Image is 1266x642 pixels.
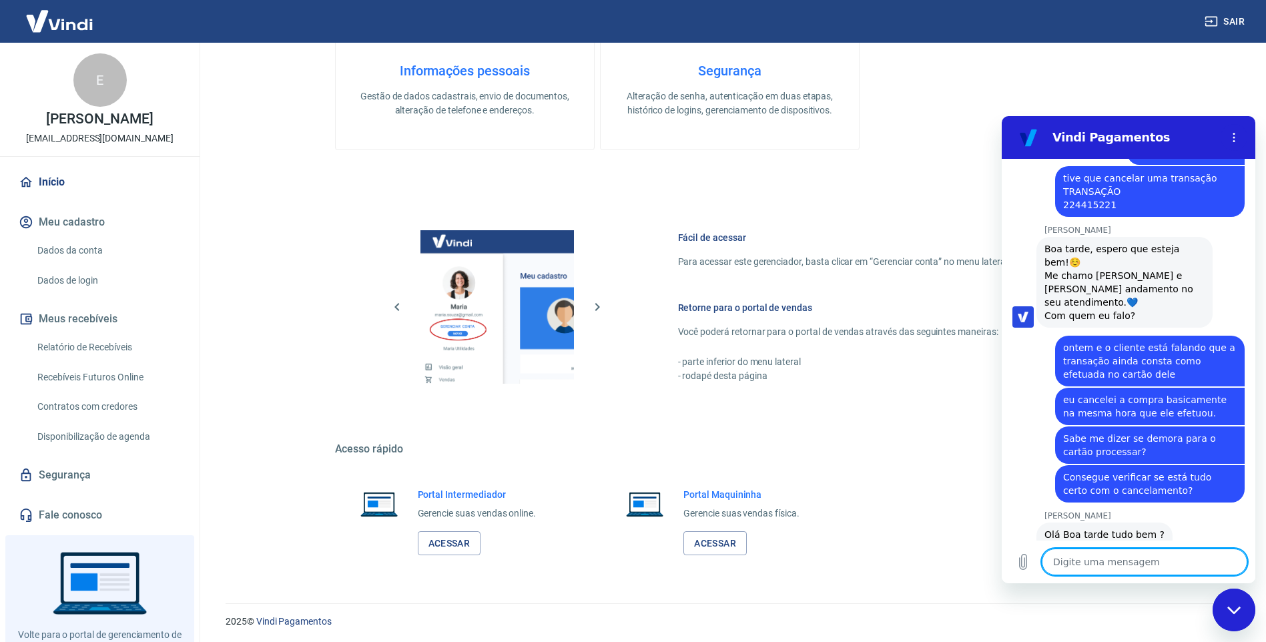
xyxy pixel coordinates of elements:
[26,131,174,145] p: [EMAIL_ADDRESS][DOMAIN_NAME]
[420,230,574,384] img: Imagem da dashboard mostrando o botão de gerenciar conta na sidebar no lado esquerdo
[1002,116,1255,583] iframe: Janela de mensagens
[16,304,184,334] button: Meus recebíveis
[73,53,127,107] div: E
[678,301,1093,314] h6: Retorne para o portal de vendas
[351,488,407,520] img: Imagem de um notebook aberto
[357,63,573,79] h4: Informações pessoais
[683,488,800,501] h6: Portal Maquininha
[678,231,1093,244] h6: Fácil de acessar
[678,325,1093,339] p: Você poderá retornar para o portal de vendas através das seguintes maneiras:
[32,393,184,420] a: Contratos com credores
[46,112,153,126] p: [PERSON_NAME]
[678,355,1093,369] p: - parte inferior do menu lateral
[418,488,537,501] h6: Portal Intermediador
[418,507,537,521] p: Gerencie suas vendas online.
[678,255,1093,269] p: Para acessar este gerenciador, basta clicar em “Gerenciar conta” no menu lateral do portal de ven...
[683,507,800,521] p: Gerencie suas vendas física.
[622,89,838,117] p: Alteração de senha, autenticação em duas etapas, histórico de logins, gerenciamento de dispositivos.
[357,89,573,117] p: Gestão de dados cadastrais, envio de documentos, alteração de telefone e endereços.
[32,237,184,264] a: Dados da conta
[32,267,184,294] a: Dados de login
[622,63,838,79] h4: Segurança
[678,369,1093,383] p: - rodapé desta página
[226,615,1234,629] p: 2025 ©
[16,460,184,490] a: Segurança
[1213,589,1255,631] iframe: Botão para abrir a janela de mensagens, conversa em andamento
[16,501,184,530] a: Fale conosco
[617,488,673,520] img: Imagem de um notebook aberto
[1202,9,1250,34] button: Sair
[16,208,184,237] button: Meu cadastro
[683,531,747,556] a: Acessar
[256,616,332,627] a: Vindi Pagamentos
[32,364,184,391] a: Recebíveis Futuros Online
[16,1,103,41] img: Vindi
[418,531,481,556] a: Acessar
[16,168,184,197] a: Início
[32,423,184,450] a: Disponibilização de agenda
[335,442,1125,456] h5: Acesso rápido
[32,334,184,361] a: Relatório de Recebíveis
